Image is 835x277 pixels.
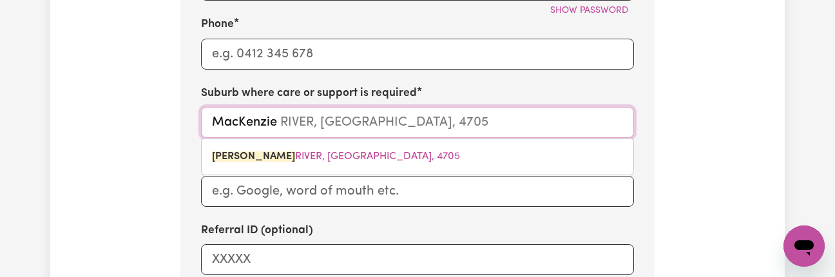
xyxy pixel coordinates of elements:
span: RIVER, [GEOGRAPHIC_DATA], 4705 [212,151,460,162]
label: Referral ID (optional) [201,222,313,239]
a: MACKENZIE RIVER, Queensland, 4705 [202,144,633,169]
div: menu-options [201,138,634,175]
label: Phone [201,16,234,33]
span: Show password [550,6,628,15]
input: e.g. Google, word of mouth etc. [201,176,634,207]
input: e.g. 0412 345 678 [201,39,634,70]
mark: [PERSON_NAME] [212,151,295,162]
input: XXXXX [201,244,634,275]
iframe: Button to launch messaging window [783,225,825,267]
button: Show password [544,1,634,21]
label: Suburb where care or support is required [201,85,417,102]
input: e.g. North Bondi, New South Wales [201,107,634,138]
